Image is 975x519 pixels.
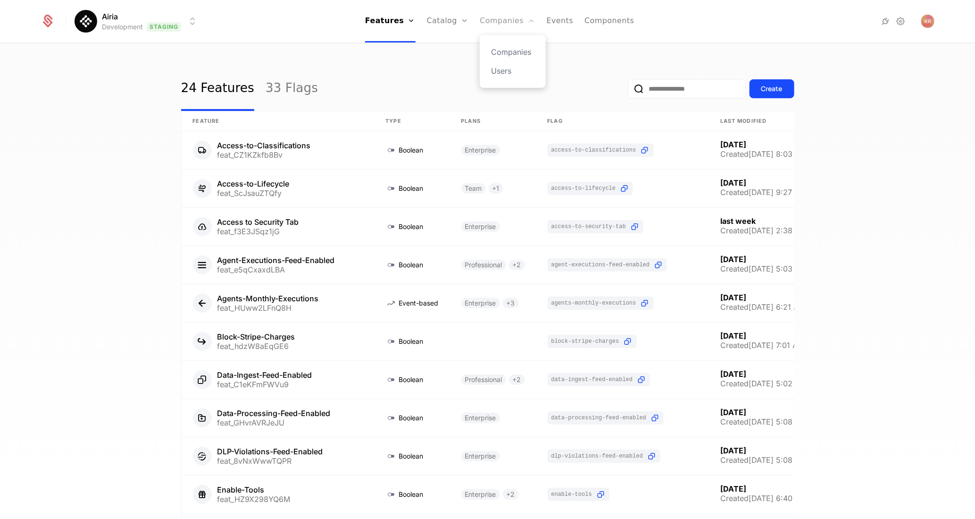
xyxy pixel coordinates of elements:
[536,111,709,131] th: Flag
[77,11,198,32] button: Select environment
[491,65,534,77] a: Users
[147,22,181,32] span: Staging
[181,67,254,111] a: 24 Features
[450,111,536,131] th: Plans
[375,111,450,131] th: Type
[921,15,934,28] img: Katrina Reddy
[761,84,783,94] div: Create
[266,67,318,111] a: 33 Flags
[102,11,118,22] span: Airia
[921,15,934,28] button: Open user button
[491,46,534,58] a: Companies
[709,111,821,131] th: Last Modified
[750,79,794,98] button: Create
[880,16,891,27] a: Integrations
[75,10,97,33] img: Airia
[102,22,143,32] div: Development
[895,16,906,27] a: Settings
[182,111,375,131] th: Feature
